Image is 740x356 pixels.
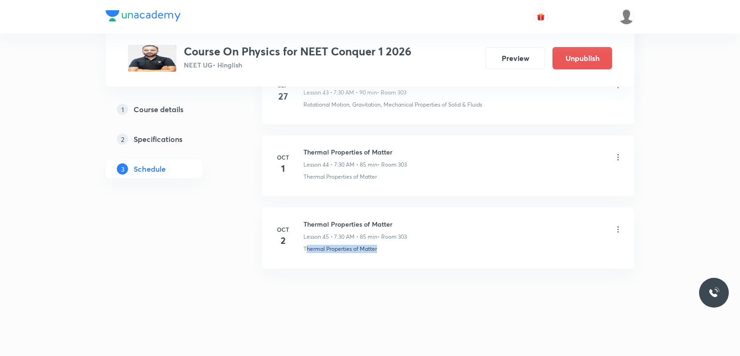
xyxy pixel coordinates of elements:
[117,134,128,145] p: 2
[106,100,232,119] a: 1Course details
[274,153,292,161] h6: Oct
[184,60,411,70] p: NEET UG • Hinglish
[134,104,183,115] h5: Course details
[303,161,377,169] p: Lesson 44 • 7:30 AM • 85 min
[274,161,292,175] h4: 1
[303,245,377,253] p: Thermal Properties of Matter
[537,13,545,21] img: avatar
[377,88,406,97] p: • Room 303
[106,130,232,148] a: 2Specifications
[106,10,181,24] a: Company Logo
[303,101,482,109] p: Rotational Motion, Gravitation, Mechanical Properties of Solid & Fluids
[184,45,411,58] h3: Course On Physics for NEET Conquer 1 2026
[619,9,634,25] img: Arvind Bhargav
[552,47,612,69] button: Unpublish
[274,89,292,103] h4: 27
[106,10,181,21] img: Company Logo
[128,45,176,72] img: 9d4fe9aa8c1f4005b5bb72591f958c50.jpg
[708,287,720,298] img: ttu
[303,233,377,241] p: Lesson 45 • 7:30 AM • 85 min
[303,88,377,97] p: Lesson 43 • 7:30 AM • 90 min
[377,161,407,169] p: • Room 303
[303,173,377,181] p: Thermal Properties of Matter
[303,219,407,229] h6: Thermal Properties of Matter
[303,147,407,157] h6: Thermal Properties of Matter
[117,163,128,175] p: 3
[485,47,545,69] button: Preview
[533,9,548,24] button: avatar
[274,234,292,248] h4: 2
[274,225,292,234] h6: Oct
[134,163,166,175] h5: Schedule
[117,104,128,115] p: 1
[134,134,182,145] h5: Specifications
[377,233,407,241] p: • Room 303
